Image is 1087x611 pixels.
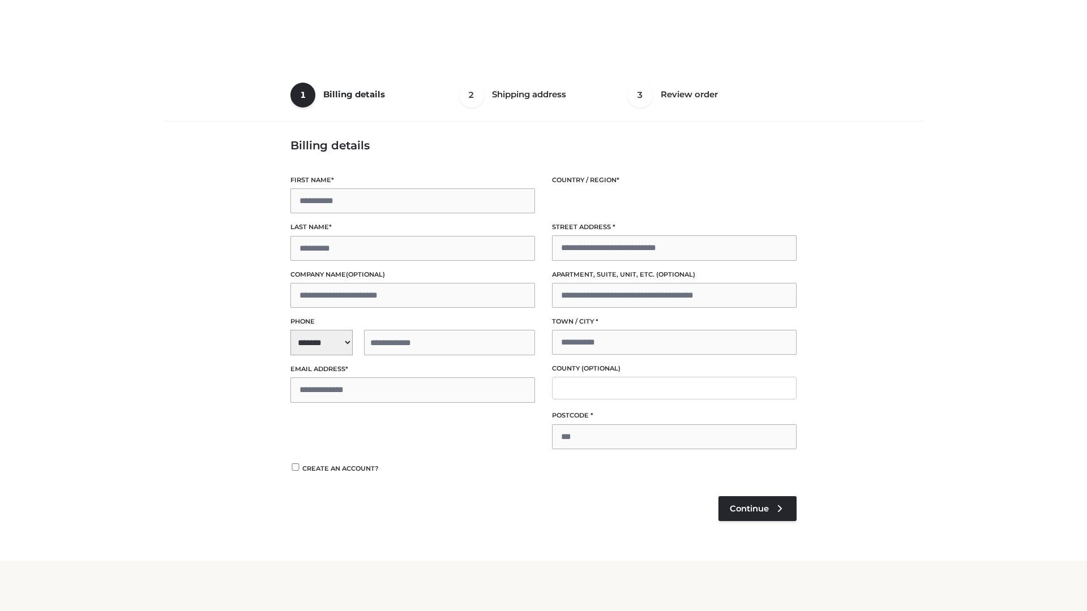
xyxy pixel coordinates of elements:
[552,175,797,186] label: Country / Region
[581,364,620,372] span: (optional)
[290,222,535,233] label: Last name
[290,364,535,375] label: Email address
[290,463,301,471] input: Create an account?
[656,270,695,278] span: (optional)
[552,269,797,280] label: Apartment, suite, unit, etc.
[290,175,535,186] label: First name
[718,496,797,521] a: Continue
[552,363,797,374] label: County
[552,316,797,327] label: Town / City
[552,222,797,233] label: Street address
[290,316,535,327] label: Phone
[730,504,769,514] span: Continue
[290,269,535,280] label: Company name
[552,410,797,421] label: Postcode
[302,464,379,472] span: Create an account?
[346,270,385,278] span: (optional)
[290,139,797,152] h3: Billing details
